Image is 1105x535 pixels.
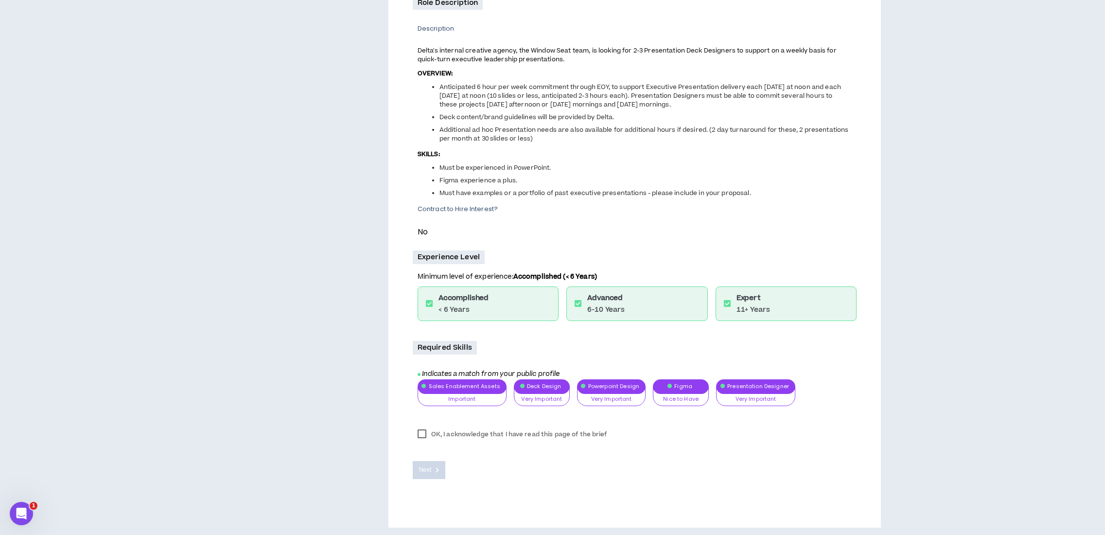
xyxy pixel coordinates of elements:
span: Must have examples or a portfolio of past executive presentations - please include in your proposal. [439,189,751,197]
b: Accomplished (< 6 Years) [513,272,597,282]
span: Additional ad hoc Presentation needs are also available for additional hours if desired. (2 day t... [439,125,849,143]
span: 1 [30,502,37,510]
i: Indicates a match from your public profile [418,369,560,379]
p: No [418,226,857,238]
p: Contract to Hire Interest? [418,205,857,214]
p: Experience Level [413,250,485,264]
span: Figma experience a plus. [439,176,517,185]
span: Anticipated 6 hour per week commitment through EOY, to support Executive Presentation delivery ea... [439,83,841,109]
h6: Expert [737,293,770,303]
p: Description [418,24,849,33]
button: Next [413,461,446,479]
span: Next [419,465,432,475]
strong: OVERVIEW: [418,69,453,78]
span: Deck content/brand guidelines will be provided by Delta. [439,113,614,122]
p: Required Skills [413,341,477,355]
p: 11+ Years [737,305,770,315]
label: OK, I acknowledge that I have read this page of the brief [413,427,612,442]
p: < 6 Years [438,305,489,315]
h6: Advanced [587,293,625,303]
h6: Accomplished [438,293,489,303]
span: Must be experienced in PowerPoint. [439,163,551,172]
p: Minimum level of experience: [418,272,857,286]
p: 6-10 Years [587,305,625,315]
strong: SKILLS: [418,150,440,159]
span: Delta's internal creative agency, the Window Seat team, is looking for 2-3 Presentation Deck Desi... [418,46,837,64]
iframe: Intercom live chat [10,502,33,525]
